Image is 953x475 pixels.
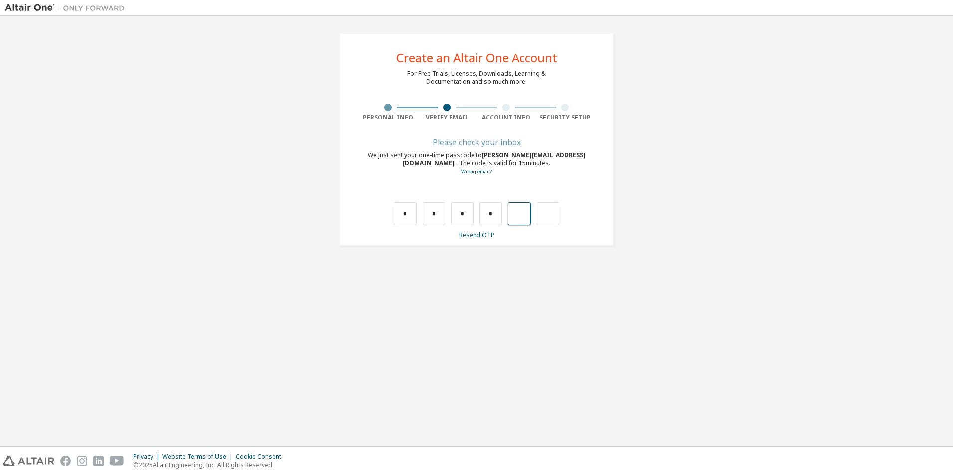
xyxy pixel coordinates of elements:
[110,456,124,466] img: youtube.svg
[133,453,162,461] div: Privacy
[5,3,130,13] img: Altair One
[536,114,595,121] div: Security Setup
[133,461,287,469] p: © 2025 Altair Engineering, Inc. All Rights Reserved.
[418,114,477,121] div: Verify Email
[358,151,595,176] div: We just sent your one-time passcode to . The code is valid for 15 minutes.
[358,139,595,145] div: Please check your inbox
[77,456,87,466] img: instagram.svg
[60,456,71,466] img: facebook.svg
[407,70,546,86] div: For Free Trials, Licenses, Downloads, Learning & Documentation and so much more.
[3,456,54,466] img: altair_logo.svg
[93,456,104,466] img: linkedin.svg
[459,231,494,239] a: Resend OTP
[476,114,536,121] div: Account Info
[236,453,287,461] div: Cookie Consent
[396,52,557,64] div: Create an Altair One Account
[358,114,418,121] div: Personal Info
[461,168,492,175] a: Go back to the registration form
[162,453,236,461] div: Website Terms of Use
[403,151,586,167] span: [PERSON_NAME][EMAIL_ADDRESS][DOMAIN_NAME]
